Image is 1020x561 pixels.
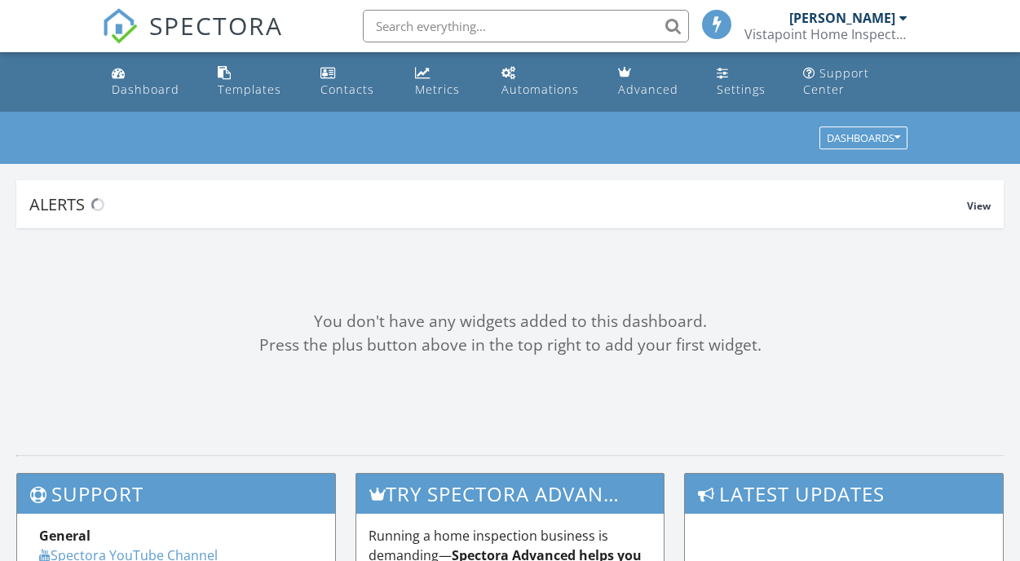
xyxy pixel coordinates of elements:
input: Search everything... [363,10,689,42]
div: Vistapoint Home Inspections, LLC [744,26,907,42]
div: Settings [717,82,766,97]
button: Dashboards [819,127,907,150]
span: SPECTORA [149,8,283,42]
h3: Support [17,474,335,514]
img: The Best Home Inspection Software - Spectora [102,8,138,44]
div: [PERSON_NAME] [789,10,895,26]
div: Advanced [618,82,678,97]
div: Dashboard [112,82,179,97]
h3: Latest Updates [685,474,1003,514]
div: You don't have any widgets added to this dashboard. [16,310,1004,334]
div: Dashboards [827,133,900,144]
div: Metrics [415,82,460,97]
a: Dashboard [105,59,198,105]
a: Support Center [797,59,915,105]
a: Templates [211,59,301,105]
a: Advanced [612,59,697,105]
strong: General [39,527,91,545]
span: View [967,199,991,213]
a: Metrics [408,59,482,105]
h3: Try spectora advanced [DATE] [356,474,665,514]
a: SPECTORA [102,22,283,56]
a: Contacts [314,59,395,105]
div: Automations [501,82,579,97]
div: Templates [218,82,281,97]
a: Settings [710,59,784,105]
a: Automations (Basic) [495,59,598,105]
div: Press the plus button above in the top right to add your first widget. [16,334,1004,357]
div: Contacts [320,82,374,97]
div: Support Center [803,65,869,97]
div: Alerts [29,193,967,215]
